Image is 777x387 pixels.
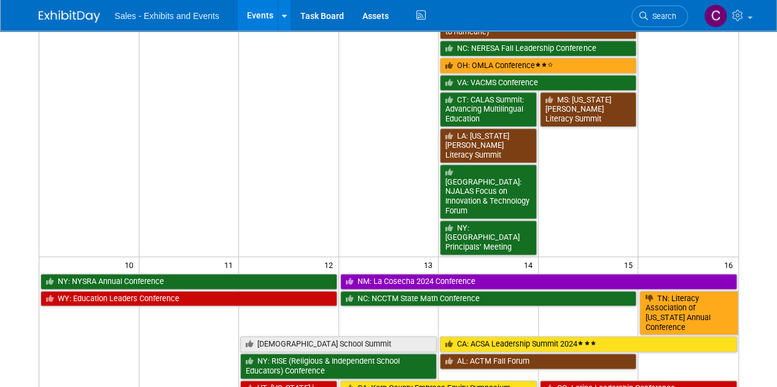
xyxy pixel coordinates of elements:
span: Sales - Exhibits and Events [115,11,219,21]
a: NY: RISE (Religious & Independent School Educators) Conference [240,353,437,378]
a: NC: NERESA Fall Leadership Conference [440,40,636,56]
a: NY: [GEOGRAPHIC_DATA] Principals’ Meeting [440,220,537,255]
a: LA: [US_STATE] [PERSON_NAME] Literacy Summit [440,128,537,163]
span: 16 [723,257,738,272]
a: Search [631,6,688,27]
span: 14 [523,257,538,272]
a: VA: VACMS Conference [440,75,636,91]
a: [GEOGRAPHIC_DATA]: NJALAS Focus on Innovation & Technology Forum [440,164,537,219]
a: NY: NYSRA Annual Conference [41,274,337,289]
span: 13 [423,257,438,272]
a: AL: ACTM Fall Forum [440,353,636,369]
span: 12 [323,257,338,272]
a: MS: [US_STATE] [PERSON_NAME] Literacy Summit [540,92,637,127]
span: 10 [123,257,139,272]
a: TN: Literacy Association of [US_STATE] Annual Conference [639,291,738,335]
span: Search [648,12,676,21]
span: 15 [622,257,638,272]
a: NC: NCCTM State Math Conference [340,291,637,307]
a: CA: ACSA Leadership Summit 2024 [440,336,736,352]
a: OH: OMLA Conference [440,58,636,74]
span: 11 [223,257,238,272]
img: ExhibitDay [39,10,100,23]
a: CT: CALAS Summit: Advancing Multilingual Education [440,92,537,127]
img: Christine Lurz [704,4,727,28]
a: [DEMOGRAPHIC_DATA] School Summit [240,336,437,352]
a: WY: Education Leaders Conference [41,291,337,307]
a: NM: La Cosecha 2024 Conference [340,274,737,289]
